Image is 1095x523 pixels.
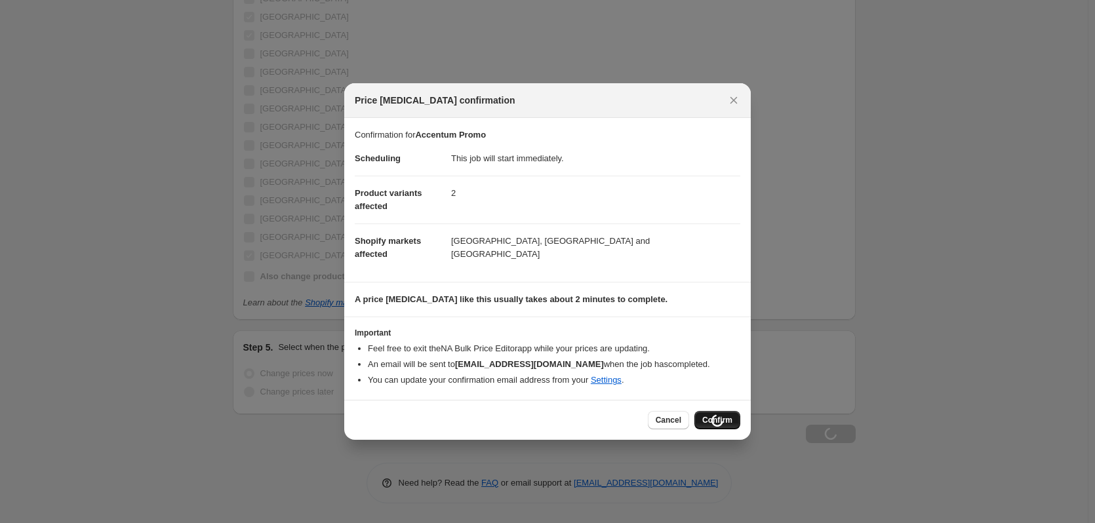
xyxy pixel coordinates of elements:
[368,374,740,387] li: You can update your confirmation email address from your .
[455,359,604,369] b: [EMAIL_ADDRESS][DOMAIN_NAME]
[355,236,421,259] span: Shopify markets affected
[725,91,743,109] button: Close
[355,294,667,304] b: A price [MEDICAL_DATA] like this usually takes about 2 minutes to complete.
[355,94,515,107] span: Price [MEDICAL_DATA] confirmation
[656,415,681,425] span: Cancel
[368,358,740,371] li: An email will be sent to when the job has completed .
[355,128,740,142] p: Confirmation for
[355,328,740,338] h3: Important
[368,342,740,355] li: Feel free to exit the NA Bulk Price Editor app while your prices are updating.
[451,176,740,210] dd: 2
[355,153,401,163] span: Scheduling
[415,130,486,140] b: Accentum Promo
[648,411,689,429] button: Cancel
[591,375,622,385] a: Settings
[355,188,422,211] span: Product variants affected
[451,142,740,176] dd: This job will start immediately.
[451,223,740,271] dd: [GEOGRAPHIC_DATA], [GEOGRAPHIC_DATA] and [GEOGRAPHIC_DATA]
